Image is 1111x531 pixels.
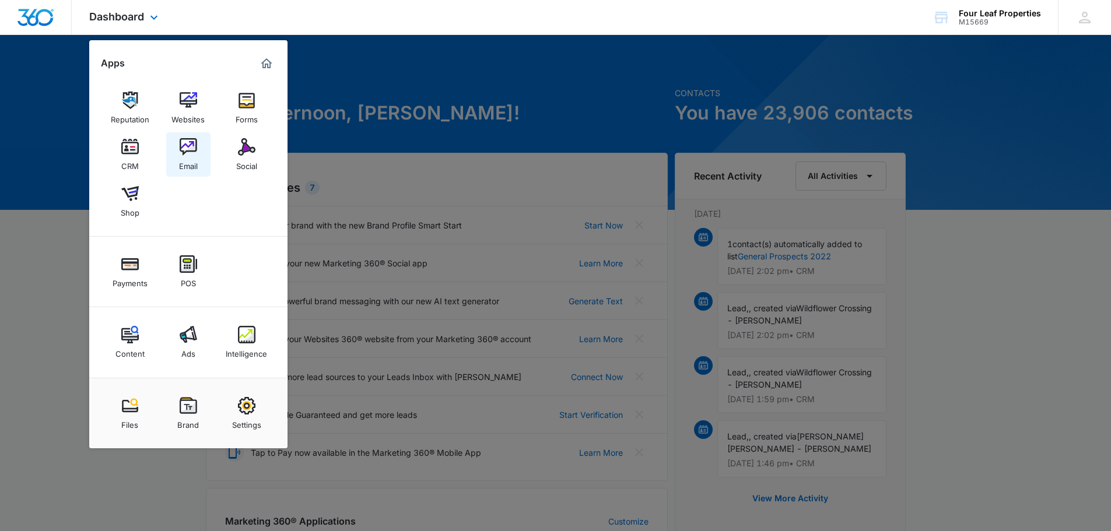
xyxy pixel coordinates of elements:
[225,391,269,435] a: Settings
[121,156,139,171] div: CRM
[166,132,211,177] a: Email
[225,132,269,177] a: Social
[225,320,269,364] a: Intelligence
[108,249,152,294] a: Payments
[166,391,211,435] a: Brand
[181,273,196,288] div: POS
[166,249,211,294] a: POS
[115,343,145,358] div: Content
[166,86,211,130] a: Websites
[959,9,1041,18] div: account name
[108,320,152,364] a: Content
[89,10,144,23] span: Dashboard
[108,86,152,130] a: Reputation
[177,414,199,430] div: Brand
[181,343,195,358] div: Ads
[171,109,205,124] div: Websites
[111,109,149,124] div: Reputation
[108,391,152,435] a: Files
[225,86,269,130] a: Forms
[959,18,1041,26] div: account id
[226,343,267,358] div: Intelligence
[236,156,257,171] div: Social
[108,179,152,223] a: Shop
[121,414,138,430] div: Files
[236,109,258,124] div: Forms
[166,320,211,364] a: Ads
[179,156,198,171] div: Email
[101,58,125,69] h2: Apps
[232,414,261,430] div: Settings
[257,54,276,73] a: Marketing 360® Dashboard
[113,273,148,288] div: Payments
[121,202,139,217] div: Shop
[108,132,152,177] a: CRM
